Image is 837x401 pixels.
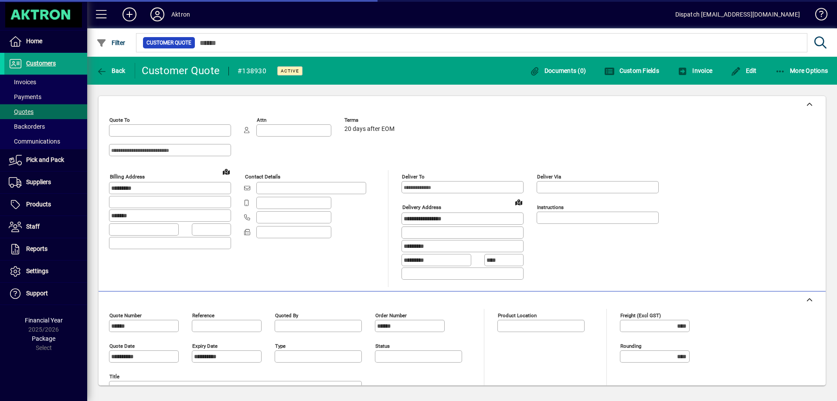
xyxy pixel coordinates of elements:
[529,67,586,74] span: Documents (0)
[775,67,828,74] span: More Options
[9,138,60,145] span: Communications
[4,89,87,104] a: Payments
[4,104,87,119] a: Quotes
[4,31,87,52] a: Home
[257,117,266,123] mat-label: Attn
[146,38,191,47] span: Customer Quote
[109,117,130,123] mat-label: Quote To
[9,79,36,86] span: Invoices
[4,119,87,134] a: Backorders
[4,149,87,171] a: Pick and Pack
[512,195,526,209] a: View on map
[375,343,390,349] mat-label: Status
[143,7,171,22] button: Profile
[9,123,45,130] span: Backorders
[498,312,537,318] mat-label: Product location
[602,63,661,79] button: Custom Fields
[402,174,425,180] mat-label: Deliver To
[192,343,218,349] mat-label: Expiry date
[109,373,119,379] mat-label: Title
[728,63,759,79] button: Edit
[94,63,128,79] button: Back
[281,68,299,74] span: Active
[26,156,64,163] span: Pick and Pack
[4,194,87,216] a: Products
[26,60,56,67] span: Customers
[4,171,87,193] a: Suppliers
[26,38,42,45] span: Home
[192,312,214,318] mat-label: Reference
[537,204,564,210] mat-label: Instructions
[773,63,830,79] button: More Options
[94,35,128,51] button: Filter
[344,126,395,133] span: 20 days after EOM
[527,63,588,79] button: Documents (0)
[25,317,63,324] span: Financial Year
[4,134,87,149] a: Communications
[537,174,561,180] mat-label: Deliver via
[109,312,142,318] mat-label: Quote number
[26,201,51,208] span: Products
[675,7,800,21] div: Dispatch [EMAIL_ADDRESS][DOMAIN_NAME]
[219,165,233,178] a: View on map
[26,178,51,185] span: Suppliers
[275,312,298,318] mat-label: Quoted by
[809,2,826,30] a: Knowledge Base
[116,7,143,22] button: Add
[344,117,397,123] span: Terms
[96,39,126,46] span: Filter
[677,67,712,74] span: Invoice
[4,260,87,282] a: Settings
[9,93,41,100] span: Payments
[620,343,641,349] mat-label: Rounding
[375,312,407,318] mat-label: Order number
[32,335,55,342] span: Package
[4,283,87,305] a: Support
[731,67,757,74] span: Edit
[9,108,34,115] span: Quotes
[620,312,661,318] mat-label: Freight (excl GST)
[26,267,48,274] span: Settings
[171,7,190,21] div: Aktron
[4,75,87,89] a: Invoices
[26,290,48,297] span: Support
[604,67,659,74] span: Custom Fields
[238,64,266,78] div: #138930
[4,238,87,260] a: Reports
[26,245,48,252] span: Reports
[109,343,135,349] mat-label: Quote date
[4,216,87,238] a: Staff
[96,67,126,74] span: Back
[87,63,135,79] app-page-header-button: Back
[675,63,715,79] button: Invoice
[275,343,286,349] mat-label: Type
[142,64,220,78] div: Customer Quote
[26,223,40,230] span: Staff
